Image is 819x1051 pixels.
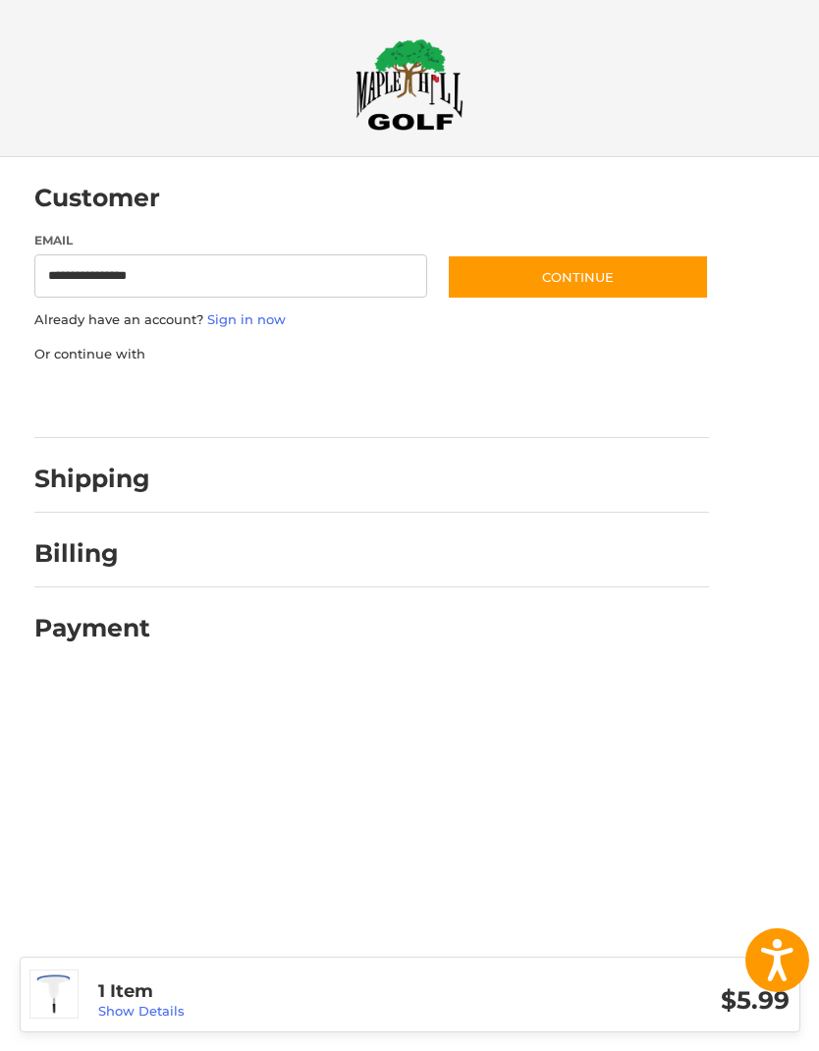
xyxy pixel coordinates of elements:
[34,464,150,494] h2: Shipping
[657,998,819,1051] iframe: Google Customer Reviews
[34,183,160,213] h2: Customer
[207,311,286,327] a: Sign in now
[27,383,175,418] iframe: PayPal-paypal
[98,980,444,1003] h3: 1 Item
[355,38,464,131] img: Maple Hill Golf
[194,383,342,418] iframe: PayPal-paylater
[34,613,150,643] h2: Payment
[444,985,790,1016] h3: $5.99
[34,310,709,330] p: Already have an account?
[30,970,78,1018] img: Mizuno Torque Wrench
[34,232,428,249] label: Email
[34,538,149,569] h2: Billing
[447,254,709,300] button: Continue
[98,1003,185,1019] a: Show Details
[34,345,709,364] p: Or continue with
